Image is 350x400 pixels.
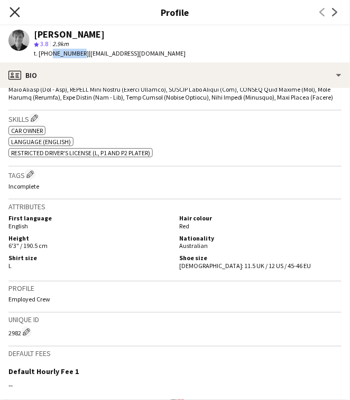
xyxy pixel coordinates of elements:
[8,113,342,124] h3: Skills
[50,40,71,48] span: 2.9km
[8,367,79,377] h3: Default Hourly Fee 1
[8,254,171,262] h5: Shirt size
[8,182,342,190] p: Incomplete
[11,127,43,135] span: Car Owner
[179,262,311,270] span: [DEMOGRAPHIC_DATA]: 11.5 UK / 12 US / 45-46 EU
[8,222,28,230] span: English
[8,327,342,337] div: 2982
[11,149,150,157] span: Restricted Driver's License (L, P1 and P2 Plater)
[179,222,189,230] span: Red
[8,349,342,359] h3: Default fees
[8,234,171,242] h5: Height
[8,315,342,325] h3: Unique ID
[8,202,342,211] h3: Attributes
[8,242,48,250] span: 6'3" / 190.5 cm
[8,169,342,180] h3: Tags
[8,284,342,294] h3: Profile
[8,381,342,390] div: --
[8,262,12,270] span: L
[179,254,342,262] h5: Shoe size
[8,296,342,304] p: Employed Crew
[89,49,186,57] span: | [EMAIL_ADDRESS][DOMAIN_NAME]
[179,214,342,222] h5: Hair colour
[179,242,208,250] span: Australian
[34,49,89,57] span: t. [PHONE_NUMBER]
[40,40,48,48] span: 3.8
[179,234,342,242] h5: Nationality
[11,138,71,146] span: Language (English)
[8,214,171,222] h5: First language
[34,30,105,39] div: [PERSON_NAME]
